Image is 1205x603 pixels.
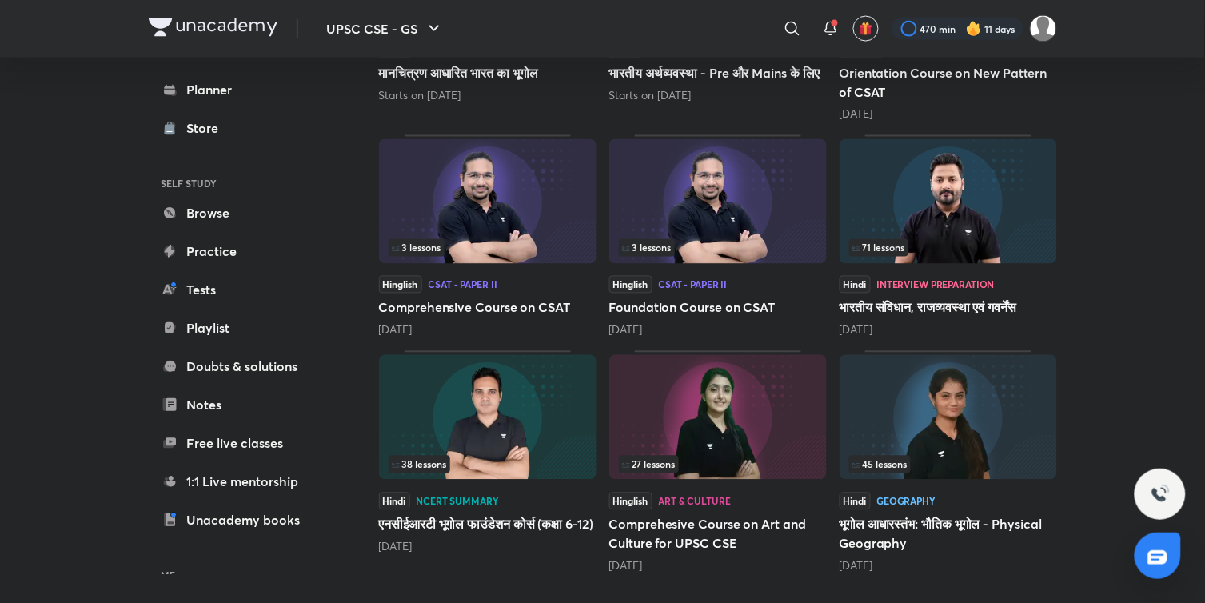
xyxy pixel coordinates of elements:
[417,497,499,506] div: NCERT Summary
[849,239,1047,257] div: left
[389,239,587,257] div: infosection
[379,298,597,317] h5: Comprehensive Course on CSAT
[379,87,597,103] div: Starts on Sep 8
[149,235,334,267] a: Practice
[840,135,1057,338] div: भारतीय संविधान, राजव्यवस्था एवं गवर्नेंस
[1151,485,1170,504] img: ttu
[149,74,334,106] a: Planner
[840,558,1057,574] div: 11 months ago
[317,13,453,45] button: UPSC CSE - GS
[379,135,597,338] div: Comprehensive Course on CSAT
[389,456,587,473] div: left
[840,63,1057,102] h5: Orientation Course on New Pattern of CSAT
[379,493,410,510] span: Hindi
[149,350,334,382] a: Doubts & solutions
[429,280,497,290] div: CSAT - Paper II
[619,239,817,257] div: infocontainer
[619,456,817,473] div: infosection
[392,460,447,469] span: 38 lessons
[852,460,908,469] span: 45 lessons
[840,139,1057,264] img: Thumbnail
[149,18,277,37] img: Company Logo
[609,139,827,264] img: Thumbnail
[379,351,597,573] div: एनसीईआरटी भूगोल फाउंडेशन कोर्स (कक्षा 6-12)
[609,298,827,317] h5: Foundation Course on CSAT
[389,239,587,257] div: infocontainer
[622,243,672,253] span: 3 lessons
[840,298,1057,317] h5: भारतीय संविधान, राजव्यवस्था एवं गवर्नेंस
[379,515,597,534] h5: एनसीईआरटी भूगोल फाउंडेशन कोर्स (कक्षा 6-12)
[149,197,334,229] a: Browse
[849,456,1047,473] div: left
[619,456,817,473] div: left
[379,63,597,82] h5: मानचित्रण आधारित भारत का भूगोल
[840,355,1057,480] img: Thumbnail
[852,243,905,253] span: 71 lessons
[840,351,1057,573] div: भूगोल आधारस्‍तंभ: भौतिक भूगोल - Physical Geography
[149,427,334,459] a: Free live classes
[840,515,1057,553] h5: भूगोल आधारस्‍तंभ: भौतिक भूगोल - Physical Geography
[622,460,676,469] span: 27 lessons
[840,276,871,294] span: Hindi
[389,239,587,257] div: left
[609,558,827,574] div: 7 months ago
[609,87,827,103] div: Starts on Sep 11
[149,312,334,344] a: Playlist
[609,322,827,338] div: 23 days ago
[966,21,982,37] img: streak
[392,243,441,253] span: 3 lessons
[379,355,597,480] img: Thumbnail
[379,139,597,264] img: Thumbnail
[840,322,1057,338] div: 28 days ago
[187,118,229,138] div: Store
[619,456,817,473] div: infocontainer
[149,561,334,589] h6: ME
[379,276,422,294] span: Hinglish
[389,456,587,473] div: infocontainer
[609,355,827,480] img: Thumbnail
[609,351,827,573] div: Comprehesive Course on Art and Culture for UPSC CSE
[149,18,277,41] a: Company Logo
[840,106,1057,122] div: 2 days ago
[379,539,597,555] div: 1 month ago
[619,239,817,257] div: infosection
[849,239,1047,257] div: infocontainer
[849,456,1047,473] div: infocontainer
[619,239,817,257] div: left
[609,276,652,294] span: Hinglish
[149,170,334,197] h6: SELF STUDY
[609,63,827,82] h5: भारतीय अर्थव्यवस्था - Pre और Mains के लिए
[609,493,652,510] span: Hinglish
[659,280,728,290] div: CSAT - Paper II
[149,504,334,536] a: Unacademy books
[149,112,334,144] a: Store
[1030,15,1057,42] img: Komal
[149,465,334,497] a: 1:1 Live mentorship
[849,456,1047,473] div: infosection
[877,497,936,506] div: Geography
[840,493,871,510] span: Hindi
[379,322,597,338] div: 22 days ago
[853,16,879,42] button: avatar
[609,135,827,338] div: Foundation Course on CSAT
[859,22,873,36] img: avatar
[389,456,587,473] div: infosection
[849,239,1047,257] div: infosection
[659,497,731,506] div: Art & Culture
[877,280,995,290] div: Interview Preparation
[149,274,334,305] a: Tests
[149,389,334,421] a: Notes
[609,515,827,553] h5: Comprehesive Course on Art and Culture for UPSC CSE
